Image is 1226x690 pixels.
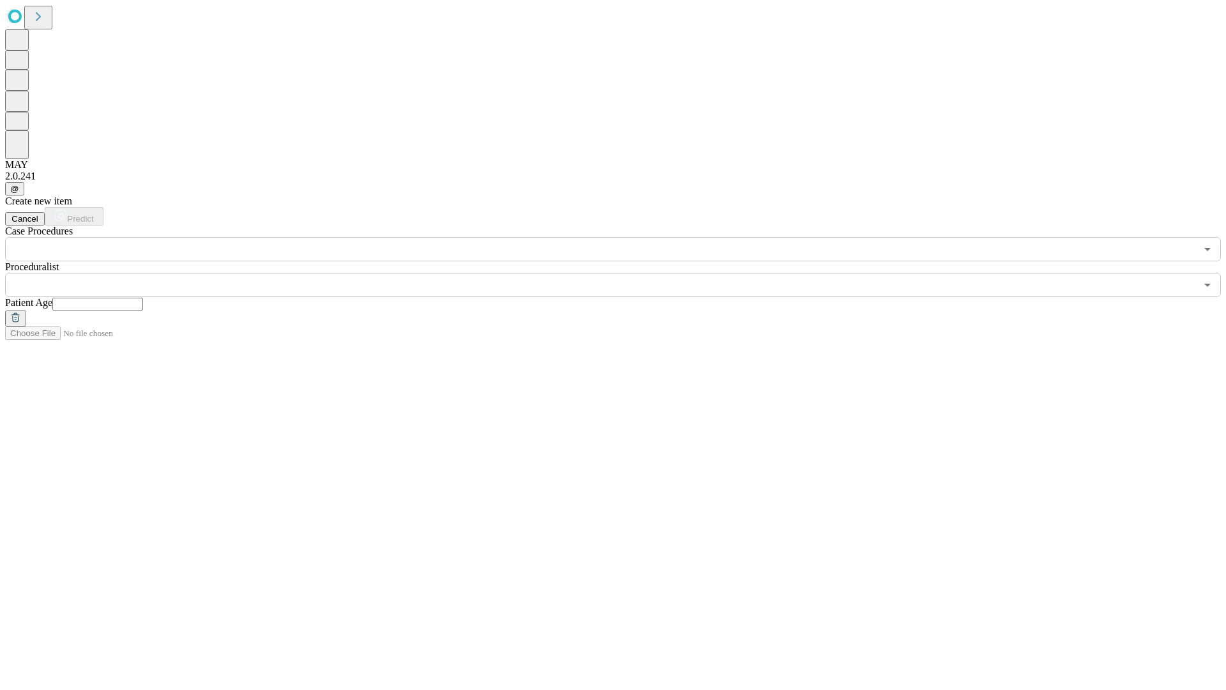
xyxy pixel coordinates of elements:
[67,214,93,224] span: Predict
[10,184,19,194] span: @
[5,182,24,195] button: @
[1199,276,1216,294] button: Open
[5,171,1221,182] div: 2.0.241
[5,159,1221,171] div: MAY
[5,195,72,206] span: Create new item
[5,261,59,272] span: Proceduralist
[5,297,52,308] span: Patient Age
[1199,240,1216,258] button: Open
[45,207,103,226] button: Predict
[5,212,45,226] button: Cancel
[11,214,38,224] span: Cancel
[5,226,73,236] span: Scheduled Procedure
